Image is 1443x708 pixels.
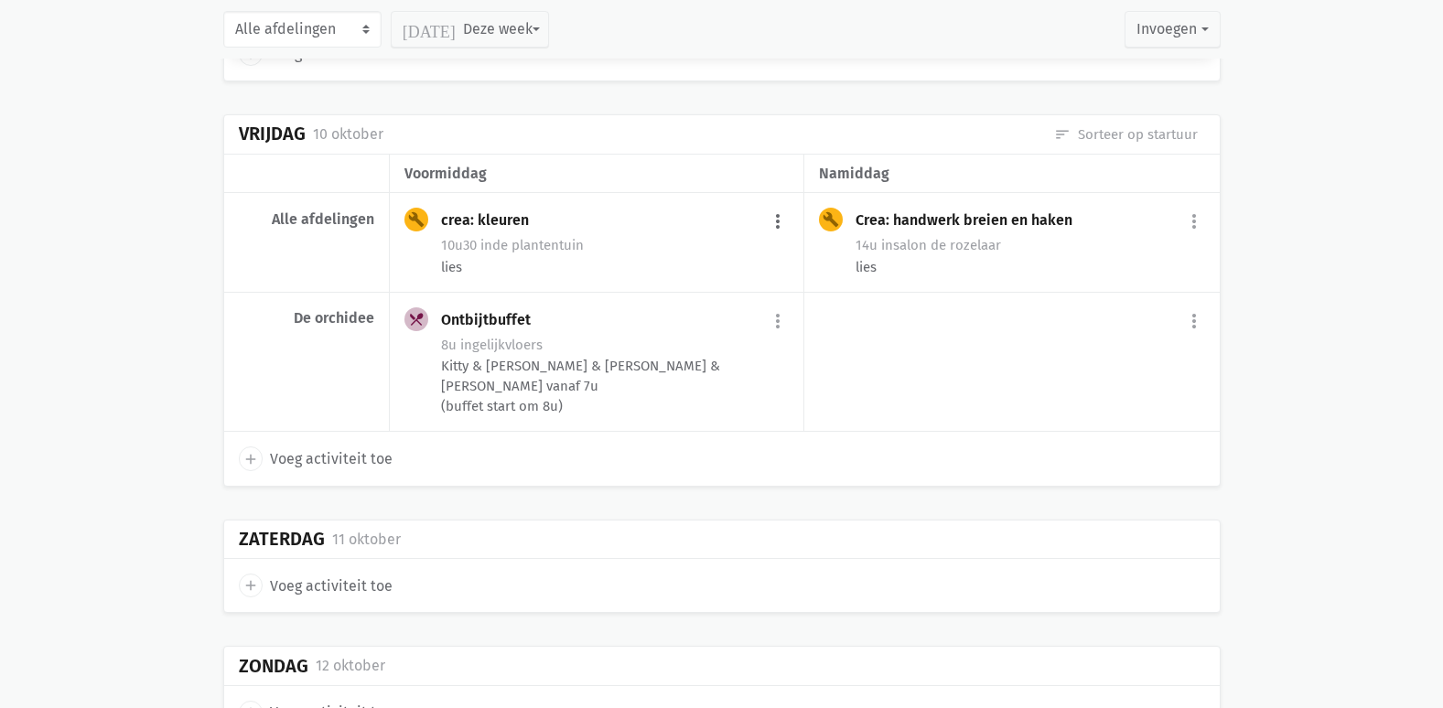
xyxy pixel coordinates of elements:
[460,337,543,353] span: gelijkvloers
[239,529,325,550] div: Zaterdag
[391,11,549,48] button: Deze week
[823,211,839,228] i: build
[441,237,477,253] span: 10u30
[313,123,383,146] div: 10 oktober
[239,656,308,677] div: Zondag
[408,311,425,327] i: local_dining
[441,356,789,416] div: Kitty & [PERSON_NAME] & [PERSON_NAME] & [PERSON_NAME] vanaf 7u (buffet start om 8u)
[404,162,789,186] div: voormiddag
[239,309,374,327] div: De orchidee
[441,311,545,329] div: Ontbijtbuffet
[460,337,472,353] span: in
[856,211,1087,230] div: Crea: handwerk breien en haken
[1125,11,1220,48] button: Invoegen
[881,237,893,253] span: in
[819,162,1204,186] div: namiddag
[480,237,584,253] span: de plantentuin
[881,237,1001,253] span: salon de rozelaar
[441,211,544,230] div: crea: kleuren
[441,337,457,353] span: 8u
[239,574,393,597] a: add Voeg activiteit toe
[408,211,425,228] i: build
[242,451,259,467] i: add
[441,257,789,277] div: lies
[332,528,401,552] div: 11 oktober
[239,210,374,229] div: Alle afdelingen
[270,447,393,471] span: Voeg activiteit toe
[239,123,306,145] div: Vrijdag
[316,654,385,678] div: 12 oktober
[856,237,878,253] span: 14u
[480,237,492,253] span: in
[856,257,1204,277] div: lies
[1054,124,1198,145] a: Sorteer op startuur
[270,574,393,598] span: Voeg activiteit toe
[403,21,456,38] i: [DATE]
[242,577,259,594] i: add
[1054,126,1071,143] i: sort
[239,446,393,470] a: add Voeg activiteit toe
